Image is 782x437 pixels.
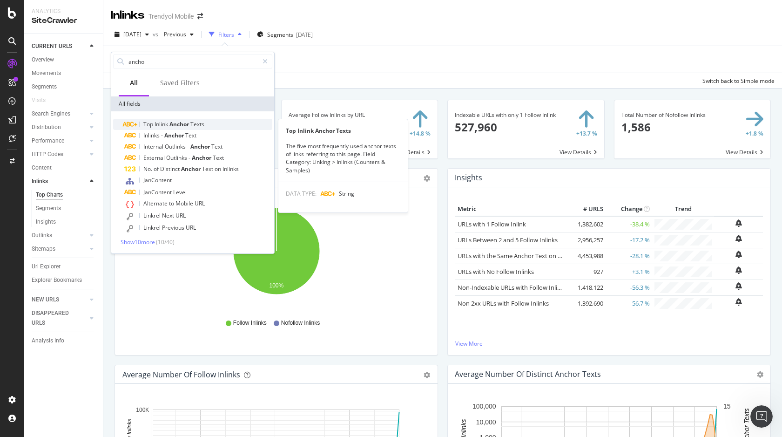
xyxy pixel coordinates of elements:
a: Segments [36,204,96,213]
span: Level [173,188,187,196]
span: Inlinks [143,131,161,139]
span: URL [195,199,205,207]
div: bell-plus [735,235,742,242]
text: 100K [136,407,149,413]
text: 100,000 [472,403,496,410]
span: vs [153,30,160,38]
div: bell-plus [735,266,742,274]
div: Segments [32,82,57,92]
span: Texts [190,120,204,128]
a: Movements [32,68,96,78]
div: Filters [218,31,234,39]
div: Top Inlink Anchor Texts [278,127,408,135]
span: Previous [162,224,186,232]
span: Inlink [155,120,169,128]
th: # URLS [568,202,606,216]
button: Previous [160,27,197,42]
span: Nofollow Inlinks [281,319,320,327]
div: Segments [36,204,61,213]
th: Change [606,202,652,216]
span: - [161,131,164,139]
span: Text [185,131,196,139]
a: Distribution [32,123,87,132]
td: -17.2 % [606,232,652,248]
div: Trendyol Mobile [148,12,194,21]
span: Anchor [190,143,211,150]
span: Internal [143,143,165,150]
span: URL [186,224,196,232]
td: -56.7 % [606,295,652,311]
h4: Insights [455,171,482,184]
td: -28.1 % [606,248,652,264]
span: Linkrel [143,224,162,232]
td: 1,392,690 [568,295,606,311]
span: Text [211,143,222,150]
button: Segments[DATE] [253,27,317,42]
td: 1,418,122 [568,280,606,295]
span: ( 10 / 40 ) [156,238,175,246]
div: Analytics [32,7,95,15]
span: Top [143,120,155,128]
span: Distinct [160,165,181,173]
span: DATA TYPE: [286,190,317,198]
a: Visits [32,96,55,105]
th: Metric [455,202,568,216]
div: DISAPPEARED URLS [32,308,79,328]
div: bell-plus [735,251,742,258]
a: Url Explorer [32,262,96,272]
button: Filters [205,27,245,42]
div: All [130,78,138,88]
span: on [215,165,222,173]
a: NEW URLS [32,295,87,305]
th: Trend [652,202,714,216]
td: 1,382,602 [568,216,606,232]
div: Inlinks [111,7,145,23]
div: Url Explorer [32,262,61,272]
div: Visits [32,96,46,105]
button: [DATE] [111,27,153,42]
span: Text [213,154,224,162]
a: DISAPPEARED URLS [32,308,87,328]
a: CURRENT URLS [32,41,87,51]
div: Outlinks [32,231,52,240]
a: HTTP Codes [32,150,87,159]
td: +3.1 % [606,264,652,280]
div: Content [32,163,52,173]
div: Distribution [32,123,61,132]
div: Average Number of Follow Inlinks [122,370,240,379]
a: Sitemaps [32,244,87,254]
span: JanContent [143,188,173,196]
span: Next [162,212,175,219]
td: 927 [568,264,606,280]
span: Anchor [181,165,202,173]
div: gear [424,175,430,182]
span: Text [202,165,215,173]
div: Performance [32,136,64,146]
span: No. [143,165,154,173]
span: - [187,143,190,150]
text: 10,000 [476,418,496,426]
a: URLs with 1 Follow Inlink [458,220,526,228]
a: Insights [36,217,96,227]
div: gear [424,372,430,378]
button: Switch back to Simple mode [699,73,775,88]
text: 100% [270,282,284,289]
a: Content [32,163,96,173]
span: to [169,199,175,207]
a: Outlinks [32,231,87,240]
a: URLs with No Follow Inlinks [458,267,534,276]
a: Search Engines [32,109,87,119]
span: Anchor [192,154,213,162]
td: -38.4 % [606,216,652,232]
span: Outlinks [166,154,189,162]
span: Outlinks [165,143,187,150]
div: HTTP Codes [32,150,63,159]
span: Segments [267,31,293,39]
svg: A chart. [122,202,430,310]
div: The five most frequently used anchor texts of links referring to this page. Field Category: Linki... [278,142,408,174]
div: Top Charts [36,190,63,200]
a: URLs with the Same Anchor Text on Inlinks [458,252,576,260]
a: Inlinks [32,177,87,186]
span: Anchor [169,120,190,128]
